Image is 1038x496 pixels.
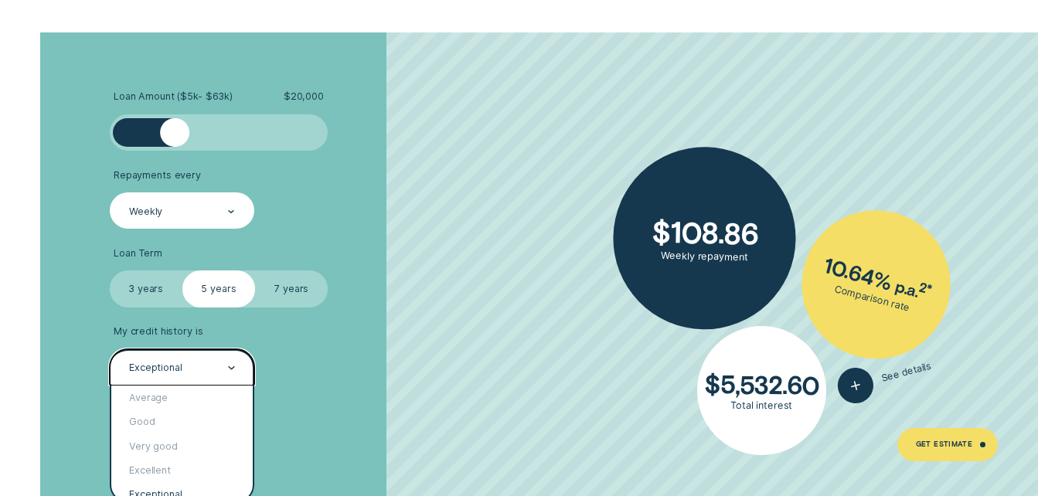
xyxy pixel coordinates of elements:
[114,90,233,103] span: Loan Amount ( $5k - $63k )
[284,90,324,103] span: $ 20,000
[897,428,998,460] a: Get Estimate
[834,348,936,408] button: See details
[111,409,254,433] div: Good
[114,169,201,182] span: Repayments every
[880,359,933,384] span: See details
[111,386,254,409] div: Average
[110,270,182,307] label: 3 years
[114,325,203,338] span: My credit history is
[182,270,255,307] label: 5 years
[111,458,254,482] div: Excellent
[129,206,162,218] div: Weekly
[129,362,182,375] div: Exceptional
[255,270,328,307] label: 7 years
[111,434,254,458] div: Very good
[114,247,162,260] span: Loan Term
